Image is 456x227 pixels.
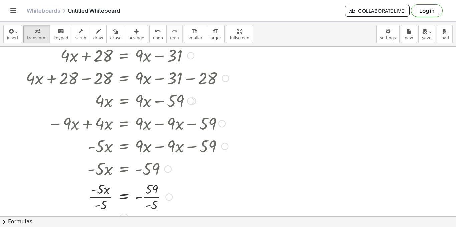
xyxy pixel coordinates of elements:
[72,25,90,43] button: scrub
[27,7,60,14] a: Whiteboards
[23,25,50,43] button: transform
[440,36,449,40] span: load
[93,36,103,40] span: draw
[110,36,121,40] span: erase
[188,36,202,40] span: smaller
[437,25,453,43] button: load
[170,36,179,40] span: redo
[206,25,225,43] button: format_sizelarger
[125,25,148,43] button: arrange
[184,25,206,43] button: format_sizesmaller
[129,36,144,40] span: arrange
[54,36,68,40] span: keypad
[401,25,417,43] button: new
[7,36,18,40] span: insert
[418,25,435,43] button: save
[58,27,64,35] i: keyboard
[345,5,410,17] button: Collaborate Live
[50,25,72,43] button: keyboardkeypad
[351,8,404,14] span: Collaborate Live
[380,36,396,40] span: settings
[149,25,167,43] button: undoundo
[27,36,47,40] span: transform
[106,25,125,43] button: erase
[3,25,22,43] button: insert
[8,5,19,16] button: Toggle navigation
[171,27,178,35] i: redo
[422,36,431,40] span: save
[153,36,163,40] span: undo
[209,36,221,40] span: larger
[405,36,413,40] span: new
[75,36,86,40] span: scrub
[376,25,400,43] button: settings
[226,25,253,43] button: fullscreen
[411,4,443,17] button: Log in
[212,27,218,35] i: format_size
[192,27,198,35] i: format_size
[90,25,107,43] button: draw
[166,25,183,43] button: redoredo
[119,214,129,224] div: Apply the same math to both sides of the equation
[155,27,161,35] i: undo
[230,36,249,40] span: fullscreen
